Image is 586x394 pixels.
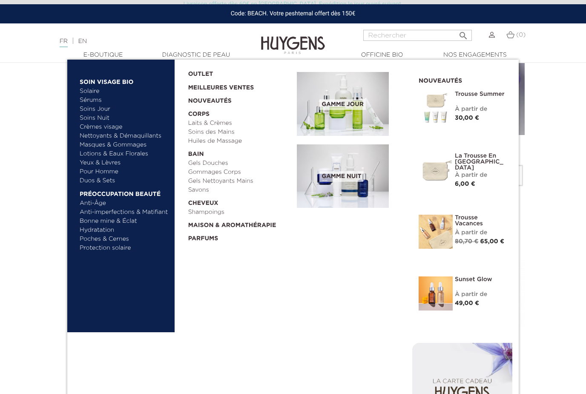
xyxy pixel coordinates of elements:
div: À partir de [455,105,506,114]
a: Gamme nuit [297,144,406,208]
a: Officine Bio [339,51,425,60]
img: La Trousse vacances [419,215,453,249]
button:  [456,27,471,39]
a: Savons [188,186,291,195]
span: 65,00 € [480,239,505,244]
a: Sérums [80,96,169,105]
a: Nouveautés [188,92,291,106]
img: Sunset glow- un teint éclatant [419,276,453,311]
div: À partir de [455,228,506,237]
a: Crèmes visage [80,123,169,132]
img: La Trousse en Coton [419,153,453,187]
a: Gamme jour [297,72,406,136]
a: Protection solaire [80,244,169,253]
a: Duos & Sets [80,176,169,185]
span: 80,70 € [455,239,478,244]
div: | [55,36,238,46]
i:  [458,28,468,38]
a: OUTLET [188,66,284,79]
a: Bonne mine & Éclat [80,217,169,226]
a: Huiles de Massage [188,137,291,146]
a: Pour Homme [80,167,169,176]
a: Gels Nettoyants Mains [188,177,291,186]
a: Trousse Vacances [455,215,506,227]
a: Nettoyants & Démaquillants [80,132,169,141]
a: EN [78,38,87,44]
a: Poches & Cernes [80,235,169,244]
a: Meilleures Ventes [188,79,284,92]
a: Masques & Gommages [80,141,169,150]
a: Trousse Summer [455,91,506,97]
img: routine_jour_banner.jpg [297,72,389,136]
div: À partir de [455,290,506,299]
a: Nos engagements [432,51,517,60]
span: (0) [516,32,526,38]
span: Gamme jour [319,99,365,110]
img: Huygens [261,23,325,55]
a: Cheveux [188,195,291,208]
a: Anti-Âge [80,199,169,208]
a: Yeux & Lèvres [80,158,169,167]
a: Gels Douches [188,159,291,168]
span: Gamme nuit [319,171,363,182]
a: Solaire [80,87,169,96]
a: Anti-imperfections & Matifiant [80,208,169,217]
a: Soins Jour [80,105,169,114]
a: Maison & Aromathérapie [188,217,291,230]
a: Sunset Glow [455,276,506,282]
span: 49,00 € [455,300,479,306]
a: Shampoings [188,208,291,217]
a: Laits & Crèmes [188,119,291,128]
a: La Trousse en [GEOGRAPHIC_DATA] [455,153,506,171]
a: Diagnostic de peau [153,51,238,60]
a: Corps [188,106,291,119]
a: Hydratation [80,226,169,235]
img: routine_nuit_banner.jpg [297,144,389,208]
a: Lotions & Eaux Florales [80,150,169,158]
span: 6,00 € [455,181,475,187]
a: Soin Visage Bio [80,73,169,87]
a: Soins des Mains [188,128,291,137]
a: Préoccupation beauté [80,185,169,199]
a: Parfums [188,230,291,243]
a: Gommages Corps [188,168,291,177]
input: Rechercher [363,30,472,41]
a: E-Boutique [60,51,146,60]
h2: Nouveautés [419,75,506,85]
a: Bain [188,146,291,159]
img: Trousse Summer [419,91,453,125]
div: À partir de [455,171,506,180]
a: Soins Nuit [80,114,161,123]
span: 30,00 € [455,115,479,121]
a: FR [60,38,68,47]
